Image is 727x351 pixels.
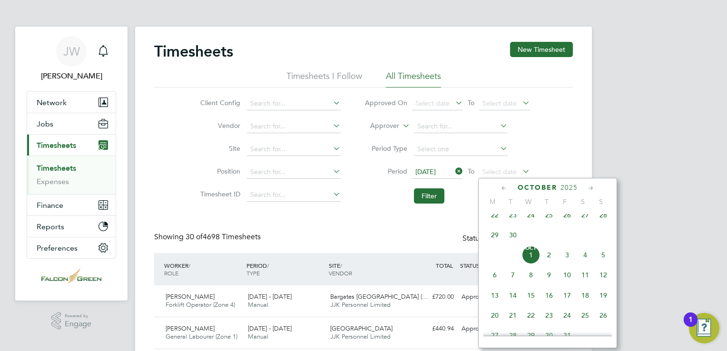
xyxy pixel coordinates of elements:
span: 22 [522,306,540,324]
label: Vendor [197,121,240,130]
span: W [520,197,538,206]
span: 4 [576,246,594,264]
h2: Timesheets [154,42,233,61]
span: Forklift Operator (Zone 4) [166,301,235,309]
span: 2025 [560,184,578,192]
label: Approver [356,121,399,131]
nav: Main navigation [15,27,128,301]
li: All Timesheets [386,70,441,88]
span: 30 [504,226,522,244]
span: Manual [248,301,268,309]
span: Select date [482,167,517,176]
button: Timesheets [27,135,116,156]
input: Search for... [247,97,341,110]
span: [DATE] - [DATE] [248,292,292,301]
span: TOTAL [436,262,453,269]
span: 7 [504,266,522,284]
span: 25 [540,206,558,224]
div: STATUS [458,257,507,274]
span: Oct [522,246,540,251]
input: Search for... [247,188,341,202]
span: 18 [576,286,594,304]
span: JW [63,45,80,58]
input: Search for... [414,120,508,133]
span: 20 [486,306,504,324]
span: 15 [522,286,540,304]
span: F [556,197,574,206]
div: Approved [458,321,507,337]
span: 29 [522,326,540,344]
span: 21 [504,306,522,324]
span: 26 [558,206,576,224]
a: Expenses [37,177,69,186]
span: 26 [594,306,612,324]
span: 13 [486,286,504,304]
span: To [465,165,477,177]
span: October [518,184,557,192]
span: 2 [540,246,558,264]
span: Jobs [37,119,53,128]
span: [PERSON_NAME] [166,292,215,301]
span: / [267,262,269,269]
span: 30 of [186,232,203,242]
span: [DATE] - [DATE] [248,324,292,332]
span: Powered by [65,312,91,320]
div: Timesheets [27,156,116,194]
input: Search for... [247,166,341,179]
div: PERIOD [244,257,326,282]
span: Reports [37,222,64,231]
span: 30 [540,326,558,344]
span: 8 [522,266,540,284]
span: 11 [576,266,594,284]
span: S [592,197,610,206]
span: JJK Personnel Limited [330,301,391,309]
span: M [483,197,501,206]
button: Finance [27,195,116,215]
div: Status [462,232,554,245]
span: VENDOR [329,269,352,277]
span: 12 [594,266,612,284]
span: 24 [558,306,576,324]
span: 22 [486,206,504,224]
span: To [465,97,477,109]
span: [GEOGRAPHIC_DATA] [330,324,393,332]
span: 23 [540,306,558,324]
span: / [188,262,190,269]
span: TYPE [246,269,260,277]
div: £720.00 [408,289,458,305]
img: falcongreen-logo-retina.png [41,268,101,283]
span: Bargates [GEOGRAPHIC_DATA] (… [330,292,428,301]
span: 17 [558,286,576,304]
button: Reports [27,216,116,237]
span: 31 [558,326,576,344]
span: 10 [558,266,576,284]
button: Filter [414,188,444,204]
span: Select date [482,99,517,107]
span: 5 [594,246,612,264]
span: 23 [504,206,522,224]
span: John Whyte [27,70,116,82]
span: 9 [540,266,558,284]
span: 28 [594,206,612,224]
span: JJK Personnel Limited [330,332,391,341]
span: 19 [594,286,612,304]
span: T [538,197,556,206]
div: WORKER [162,257,244,282]
button: Preferences [27,237,116,258]
span: Timesheets [37,141,76,150]
span: Finance [37,201,63,210]
label: Period [364,167,407,175]
span: T [501,197,520,206]
button: Jobs [27,113,116,134]
div: Showing [154,232,263,242]
label: Approved On [364,98,407,107]
a: Go to home page [27,268,116,283]
span: 1 [522,246,540,264]
span: 29 [486,226,504,244]
div: £440.94 [408,321,458,337]
a: JW[PERSON_NAME] [27,36,116,82]
span: 28 [504,326,522,344]
a: Timesheets [37,164,76,173]
a: Powered byEngage [51,312,92,330]
label: Timesheet ID [197,190,240,198]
